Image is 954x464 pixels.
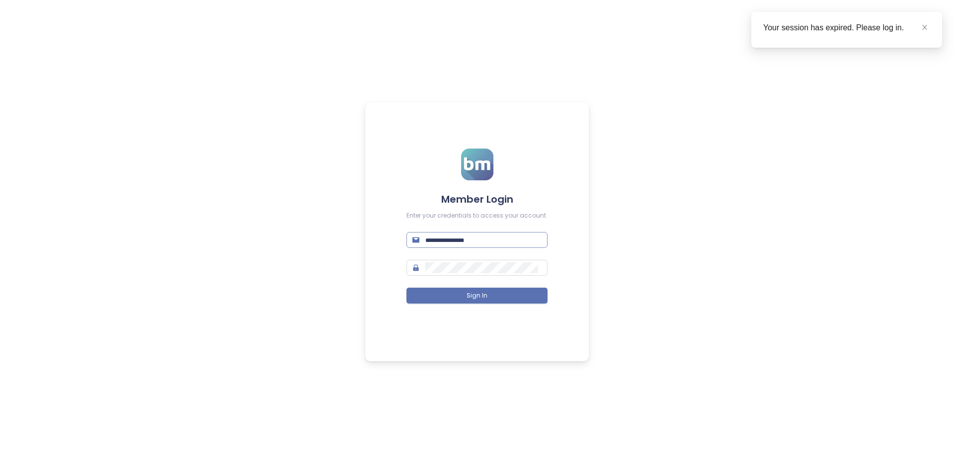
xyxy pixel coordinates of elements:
div: Your session has expired. Please log in. [763,22,930,34]
div: Enter your credentials to access your account. [406,211,548,221]
button: Sign In [406,288,548,304]
span: Sign In [467,291,487,301]
img: logo [461,149,493,180]
span: close [921,24,928,31]
span: mail [412,236,419,243]
h4: Member Login [406,192,548,206]
span: lock [412,264,419,271]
